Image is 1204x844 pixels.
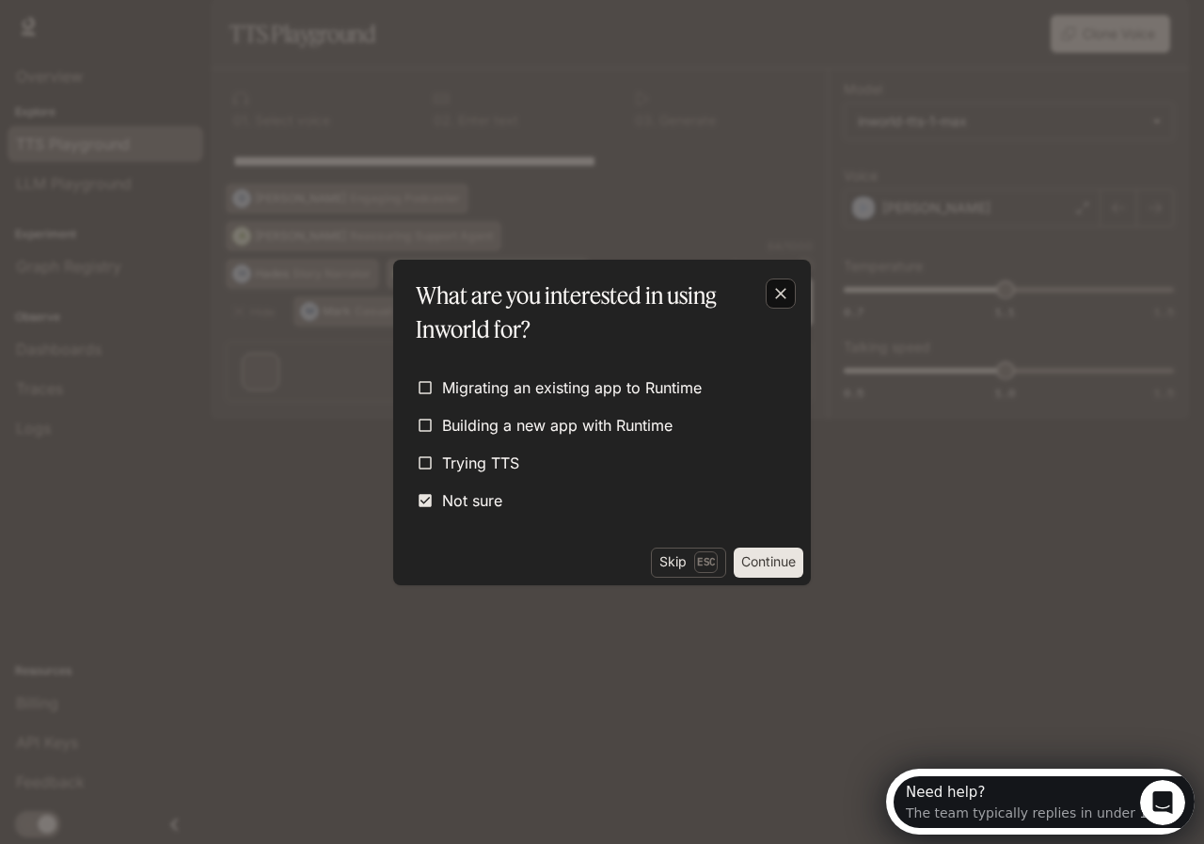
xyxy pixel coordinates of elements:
p: What are you interested in using Inworld for? [416,279,781,346]
div: The team typically replies in under 1h [20,31,270,51]
iframe: Intercom live chat [1140,780,1185,825]
div: Open Intercom Messenger [8,8,325,59]
div: Need help? [20,16,270,31]
button: Continue [734,548,803,578]
span: Trying TTS [442,452,519,474]
p: Esc [694,551,718,572]
iframe: Intercom live chat discovery launcher [886,769,1195,835]
span: Not sure [442,489,502,512]
span: Building a new app with Runtime [442,414,673,437]
span: Migrating an existing app to Runtime [442,376,702,399]
button: SkipEsc [651,548,726,578]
